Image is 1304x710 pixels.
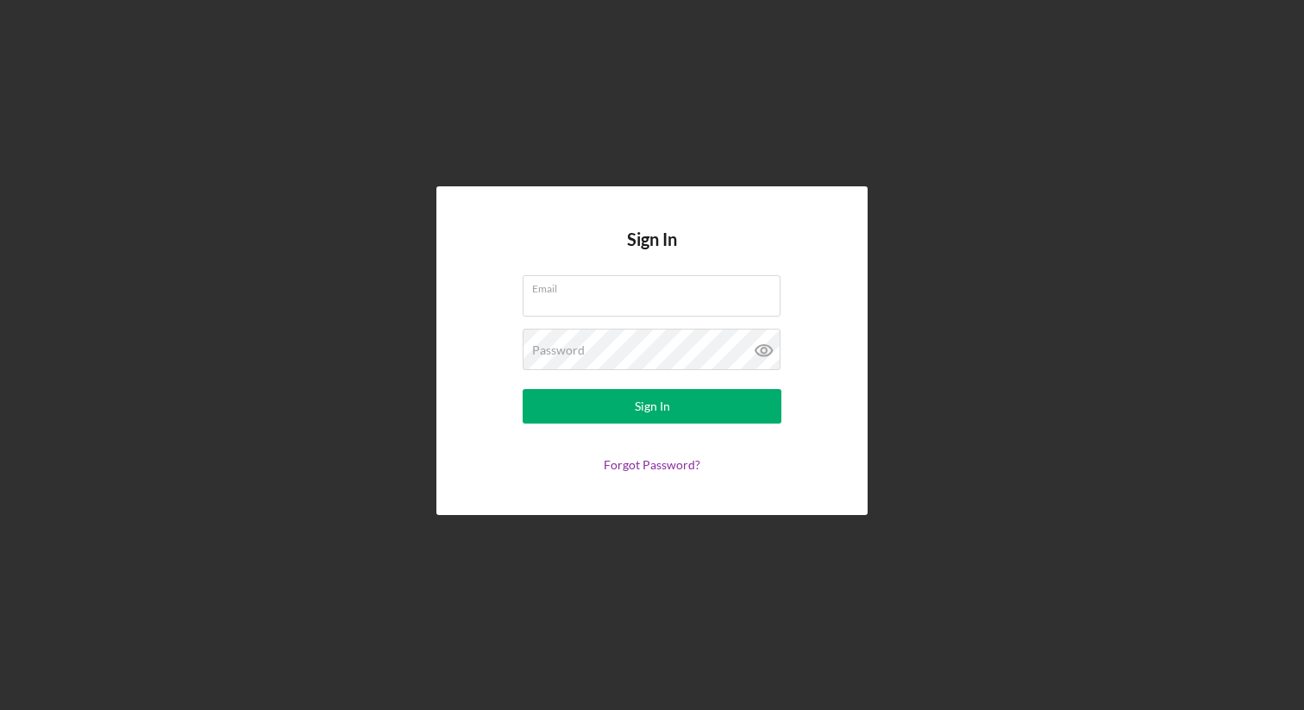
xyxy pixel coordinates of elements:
label: Email [532,276,781,295]
h4: Sign In [627,229,677,275]
div: Sign In [635,389,670,424]
a: Forgot Password? [604,457,700,472]
label: Password [532,343,585,357]
button: Sign In [523,389,781,424]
